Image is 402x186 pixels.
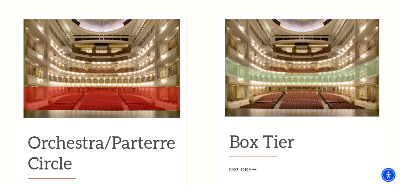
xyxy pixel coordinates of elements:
img: Box Tier [225,19,379,116]
h2: Orchestra/Parterre Circle [28,132,175,178]
div: Accessibility Menu [381,168,395,182]
h2: Box Tier [229,131,375,157]
a: Explore [229,166,256,174]
span: Explore [229,166,251,174]
img: Orchestra/Parterre Circle [24,19,180,118]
